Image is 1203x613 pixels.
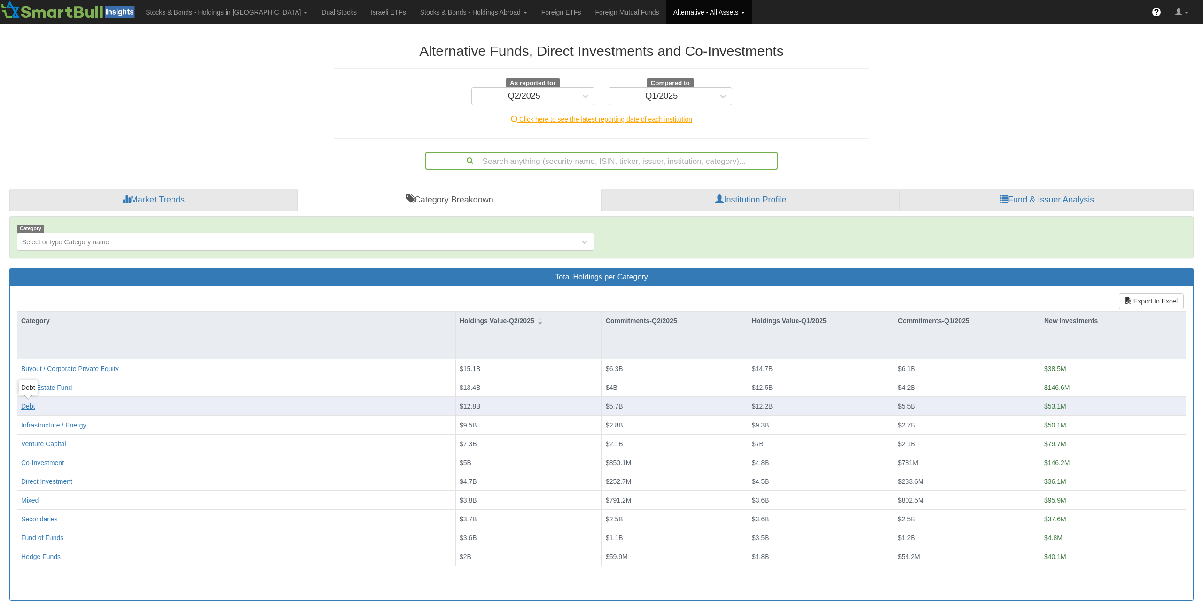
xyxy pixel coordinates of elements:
[1119,293,1184,309] button: Export to Excel
[1145,0,1168,24] a: ?
[17,225,44,233] span: Category
[898,403,915,410] span: $5.5B
[898,478,923,485] span: $233.6M
[748,312,894,330] div: Holdings Value-Q1/2025
[606,384,617,391] span: $4B
[21,439,66,449] button: Venture Capital
[752,478,769,485] span: $4.5B
[606,421,623,429] span: $2.8B
[22,237,109,247] div: Select or type Category name
[1044,515,1066,523] span: $37.6M
[602,312,748,330] div: Commitments-Q2/2025
[588,0,666,24] a: Foreign Mutual Funds
[898,553,920,560] span: $54.2M
[666,0,752,24] a: Alternative - All Assets
[314,0,364,24] a: Dual Stocks
[21,458,64,467] button: Co-Investment
[0,0,139,19] img: Smartbull
[460,403,480,410] span: $12.8B
[894,312,1040,330] div: Commitments-Q1/2025
[752,459,769,466] span: $4.8B
[606,534,623,542] span: $1.1B
[898,365,915,372] span: $6.1B
[508,92,540,101] div: Q2/2025
[460,421,477,429] span: $9.5B
[752,365,773,372] span: $14.7B
[606,497,631,504] span: $791.2M
[21,477,72,486] button: Direct Investment
[460,440,477,448] span: $7.3B
[460,365,480,372] span: $15.1B
[21,514,58,524] button: Secondaries
[460,478,477,485] span: $4.7B
[1040,312,1186,330] div: New Investments
[606,553,628,560] span: $59.9M
[21,383,72,392] button: Real Estate Fund
[606,478,631,485] span: $252.7M
[413,0,534,24] a: Stocks & Bonds - Holdings Abroad
[139,0,314,24] a: Stocks & Bonds - Holdings in [GEOGRAPHIC_DATA]
[752,515,769,523] span: $3.6B
[752,534,769,542] span: $3.5B
[752,384,773,391] span: $12.5B
[752,553,769,560] span: $1.8B
[21,552,61,561] button: Hedge Funds
[606,459,631,466] span: $850.1M
[606,440,623,448] span: $2.1B
[327,115,876,124] div: Click here to see the latest reporting date of each institution
[334,43,869,59] h2: Alternative Funds, Direct Investments and Co-Investments
[752,440,764,448] span: $7B
[460,534,477,542] span: $3.6B
[752,421,769,429] span: $9.3B
[647,78,694,88] span: Compared to
[898,497,923,504] span: $802.5M
[364,0,413,24] a: Israeli ETFs
[1044,365,1066,372] span: $38.5M
[21,402,35,411] button: Debt
[606,365,623,372] span: $6.3B
[1044,478,1066,485] span: $36.1M
[645,92,678,101] div: Q1/2025
[606,515,623,523] span: $2.5B
[752,403,773,410] span: $12.2B
[460,515,477,523] span: $3.7B
[1044,553,1066,560] span: $40.1M
[898,384,915,391] span: $4.2B
[1044,497,1066,504] span: $95.9M
[21,420,86,430] button: Infrastructure / Energy
[534,0,588,24] a: Foreign ETFs
[752,497,769,504] span: $3.6B
[898,421,915,429] span: $2.7B
[297,189,602,211] a: Category Breakdown
[898,440,915,448] span: $2.1B
[17,273,1186,281] h3: Total Holdings per Category
[21,496,39,505] button: Mixed
[460,553,471,560] span: $2B
[602,189,900,211] a: Institution Profile
[900,189,1194,211] a: Fund & Issuer Analysis
[21,533,63,543] button: Fund of Funds
[19,380,38,395] div: Debt
[460,497,477,504] span: $3.8B
[898,534,915,542] span: $1.2B
[898,515,915,523] span: $2.5B
[21,364,119,373] button: Buyout / Corporate Private Equity
[460,384,480,391] span: $13.4B
[898,459,918,466] span: $781M
[456,312,601,330] div: Holdings Value-Q2/2025
[1044,459,1070,466] span: $146.2M
[460,459,471,466] span: $5B
[9,189,297,211] a: Market Trends
[1044,384,1070,391] span: $146.6M
[1154,8,1159,17] span: ?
